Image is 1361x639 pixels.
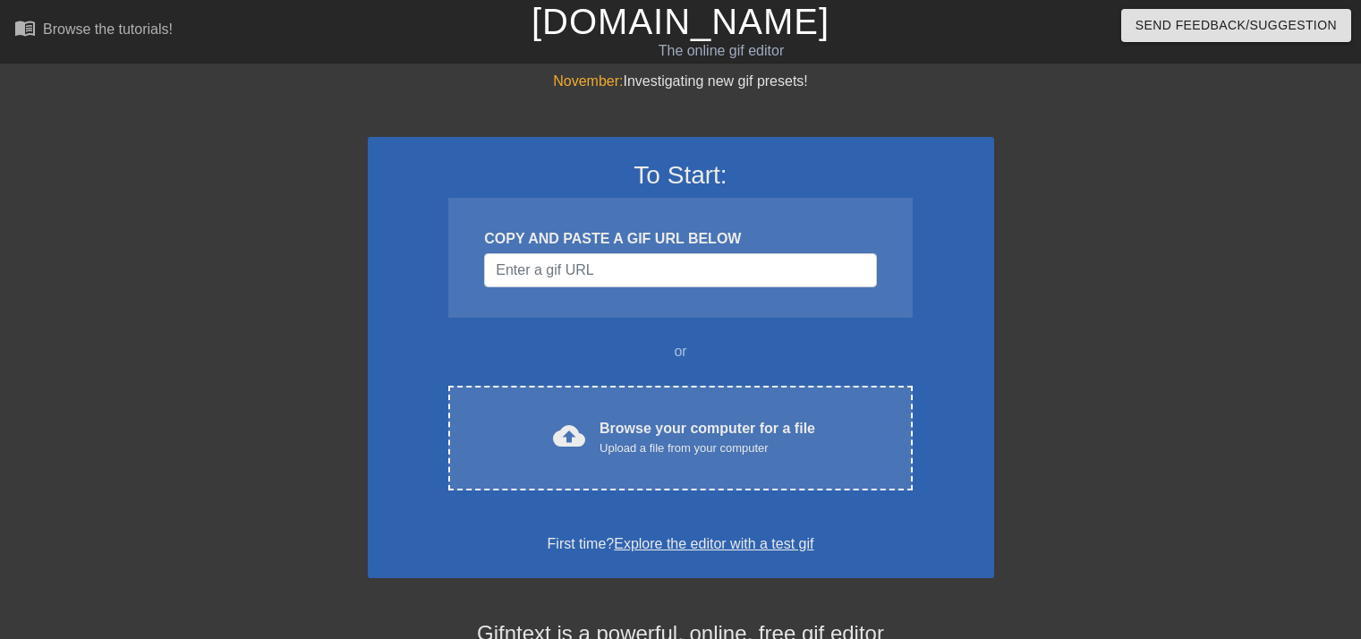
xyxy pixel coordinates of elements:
[484,228,876,250] div: COPY AND PASTE A GIF URL BELOW
[532,2,829,41] a: [DOMAIN_NAME]
[391,160,971,191] h3: To Start:
[14,17,36,38] span: menu_book
[463,40,980,62] div: The online gif editor
[600,439,815,457] div: Upload a file from your computer
[553,73,623,89] span: November:
[614,536,813,551] a: Explore the editor with a test gif
[553,420,585,452] span: cloud_upload
[368,71,994,92] div: Investigating new gif presets!
[414,341,948,362] div: or
[43,21,173,37] div: Browse the tutorials!
[391,533,971,555] div: First time?
[1136,14,1337,37] span: Send Feedback/Suggestion
[14,17,173,45] a: Browse the tutorials!
[600,418,815,457] div: Browse your computer for a file
[484,253,876,287] input: Username
[1121,9,1351,42] button: Send Feedback/Suggestion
